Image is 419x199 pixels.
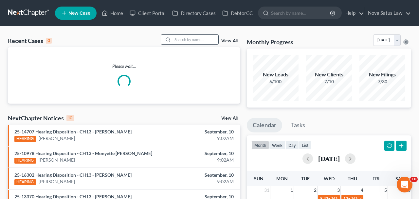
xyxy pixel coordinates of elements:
a: [PERSON_NAME] [39,135,75,142]
div: New Leads [253,71,299,78]
span: 5 [384,186,388,194]
div: NextChapter Notices [8,114,74,122]
a: 25-16302 Hearing Disposition - CH13 - [PERSON_NAME] [14,172,132,178]
a: Help [342,7,364,19]
div: 9:02AM [165,178,234,185]
div: September, 10 [165,172,234,178]
p: Please wait... [8,63,240,70]
a: Home [99,7,126,19]
span: 31 [264,186,270,194]
div: New Filings [359,71,405,78]
span: 2 [313,186,317,194]
span: 4 [360,186,364,194]
span: Fri [373,176,379,181]
a: Client Portal [126,7,169,19]
span: 1 [290,186,294,194]
div: 10 [66,115,74,121]
a: Tasks [285,118,311,132]
button: day [285,141,299,149]
h3: Monthly Progress [247,38,293,46]
div: 9:02AM [165,157,234,163]
span: Sun [254,176,264,181]
iframe: Intercom live chat [397,177,412,192]
span: 10 [410,177,418,182]
a: 25-14707 Hearing Disposition - CH13 - [PERSON_NAME] [14,129,132,134]
div: Recent Cases [8,37,52,45]
span: Mon [276,176,288,181]
a: Directory Cases [169,7,219,19]
span: Thu [348,176,357,181]
button: week [269,141,285,149]
a: Calendar [247,118,282,132]
h2: [DATE] [318,155,340,162]
div: 9:02AM [165,135,234,142]
button: month [251,141,269,149]
a: [PERSON_NAME] [39,178,75,185]
span: New Case [68,11,90,16]
input: Search by name... [271,7,331,19]
div: HEARING [14,136,36,142]
input: Search by name... [173,35,218,44]
span: 3 [337,186,340,194]
span: Wed [324,176,335,181]
a: [PERSON_NAME] [39,157,75,163]
a: Nova Satus Law [365,7,411,19]
span: Sat [395,176,404,181]
button: list [299,141,311,149]
a: View All [221,116,238,121]
div: 7/10 [306,78,352,85]
div: September, 10 [165,129,234,135]
div: 7/30 [359,78,405,85]
div: 6/100 [253,78,299,85]
a: DebtorCC [219,7,256,19]
div: September, 10 [165,150,234,157]
div: HEARING [14,158,36,164]
a: 25-10978 Hearing Disposition - CH13 - Monyette [PERSON_NAME] [14,150,152,156]
span: Tue [301,176,310,181]
a: View All [221,39,238,43]
div: New Clients [306,71,352,78]
div: 0 [46,38,52,44]
div: HEARING [14,179,36,185]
